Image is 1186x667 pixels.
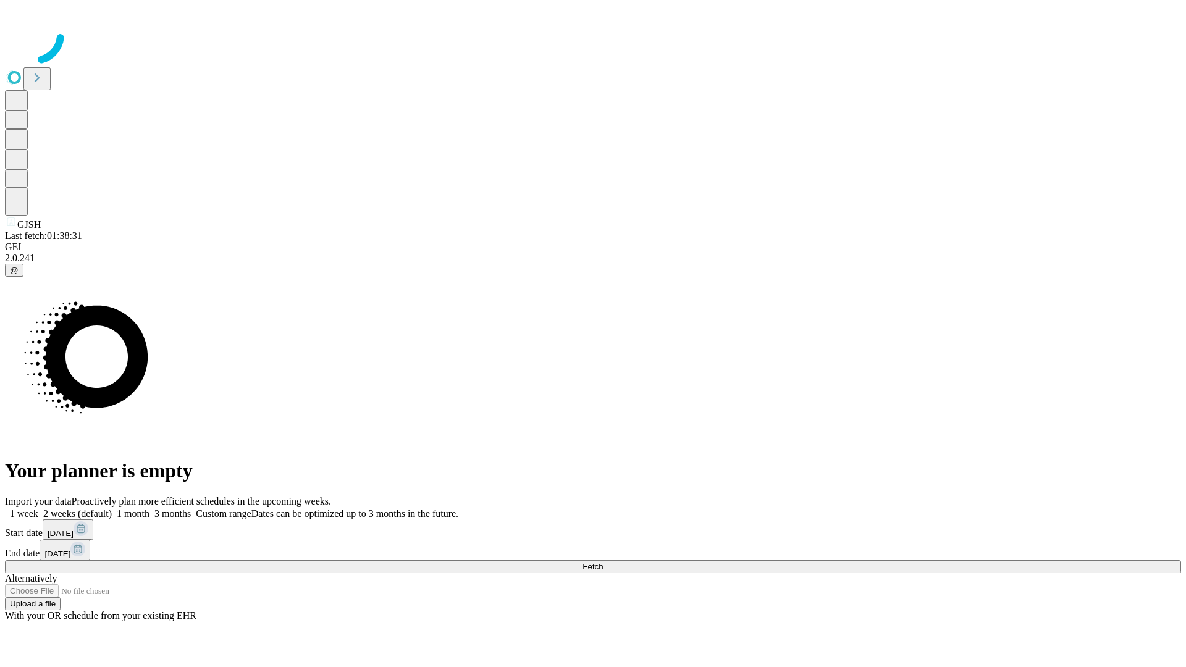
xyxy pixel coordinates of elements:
[72,496,331,506] span: Proactively plan more efficient schedules in the upcoming weeks.
[5,573,57,584] span: Alternatively
[5,540,1181,560] div: End date
[5,560,1181,573] button: Fetch
[5,264,23,277] button: @
[5,241,1181,253] div: GEI
[40,540,90,560] button: [DATE]
[43,508,112,519] span: 2 weeks (default)
[154,508,191,519] span: 3 months
[5,459,1181,482] h1: Your planner is empty
[10,266,19,275] span: @
[582,562,603,571] span: Fetch
[5,253,1181,264] div: 2.0.241
[5,230,82,241] span: Last fetch: 01:38:31
[5,519,1181,540] div: Start date
[48,529,74,538] span: [DATE]
[117,508,149,519] span: 1 month
[43,519,93,540] button: [DATE]
[10,508,38,519] span: 1 week
[5,496,72,506] span: Import your data
[44,549,70,558] span: [DATE]
[5,610,196,621] span: With your OR schedule from your existing EHR
[17,219,41,230] span: GJSH
[251,508,458,519] span: Dates can be optimized up to 3 months in the future.
[5,597,61,610] button: Upload a file
[196,508,251,519] span: Custom range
